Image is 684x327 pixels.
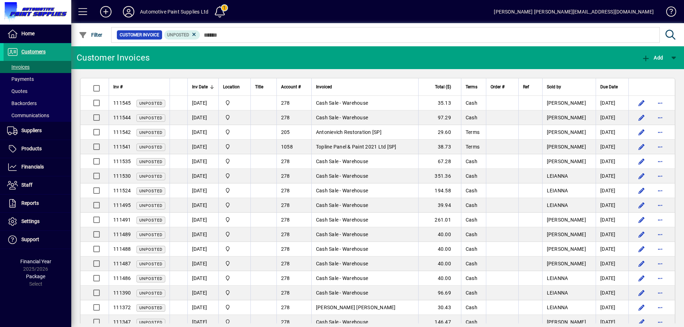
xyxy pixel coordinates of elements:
a: Financials [4,158,71,176]
button: Edit [636,287,647,299]
span: Unposted [139,320,162,325]
span: Total ($) [435,83,451,91]
span: Financial Year [20,259,51,264]
td: [DATE] [187,286,218,300]
span: Settings [21,218,40,224]
td: [DATE] [596,140,628,154]
span: Unposted [139,291,162,296]
span: Unposted [139,203,162,208]
a: Settings [4,213,71,230]
div: Location [223,83,246,91]
span: 111347 [113,319,131,325]
td: 30.43 [418,300,461,315]
span: 278 [281,275,290,281]
span: Cash Sale - Warehouse [316,159,368,164]
button: Edit [636,272,647,284]
td: [DATE] [596,300,628,315]
button: Edit [636,112,647,123]
td: 40.00 [418,242,461,256]
span: LEIANNA [547,188,568,193]
span: Communications [7,113,49,118]
div: Inv # [113,83,165,91]
span: Inv # [113,83,123,91]
span: [PERSON_NAME] [PERSON_NAME] [316,305,396,310]
span: Automotive Paint Supplies Ltd [223,114,246,121]
td: 67.28 [418,154,461,169]
td: 29.60 [418,125,461,140]
span: LEIANNA [547,290,568,296]
button: More options [654,156,666,167]
span: 111541 [113,144,131,150]
button: Add [640,51,665,64]
span: Invoices [7,64,30,70]
span: Package [26,274,45,279]
span: 111489 [113,232,131,237]
td: [DATE] [596,169,628,183]
span: 111486 [113,275,131,281]
a: Products [4,140,71,158]
a: Communications [4,109,71,121]
span: [PERSON_NAME] [547,144,586,150]
a: Knowledge Base [661,1,675,25]
span: Terms [466,129,480,135]
span: Cash Sale - Warehouse [316,232,368,237]
td: 38.73 [418,140,461,154]
td: 40.00 [418,227,461,242]
div: Order # [491,83,514,91]
span: Add [642,55,663,61]
a: Staff [4,176,71,194]
span: Filter [79,32,103,38]
a: Payments [4,73,71,85]
span: Products [21,146,42,151]
span: 111487 [113,261,131,266]
span: Cash Sale - Warehouse [316,275,368,281]
div: Ref [523,83,538,91]
span: Title [255,83,263,91]
td: 194.58 [418,183,461,198]
span: 111372 [113,305,131,310]
button: More options [654,126,666,138]
span: Automotive Paint Supplies Ltd [223,274,246,282]
td: [DATE] [187,271,218,286]
span: Cash Sale - Warehouse [316,188,368,193]
button: More options [654,287,666,299]
td: 96.69 [418,286,461,300]
button: More options [654,214,666,225]
span: Unposted [139,189,162,193]
span: 278 [281,100,290,106]
span: [PERSON_NAME] [547,129,586,135]
span: LEIANNA [547,173,568,179]
td: [DATE] [187,169,218,183]
td: [DATE] [596,125,628,140]
span: Automotive Paint Supplies Ltd [223,143,246,151]
span: Invoiced [316,83,332,91]
span: Cash [466,246,477,252]
div: Automotive Paint Supplies Ltd [140,6,208,17]
span: Automotive Paint Supplies Ltd [223,157,246,165]
mat-chip: Customer Invoice Status: Unposted [164,30,200,40]
span: Due Date [600,83,618,91]
span: 278 [281,305,290,310]
button: Edit [636,258,647,269]
span: Financials [21,164,44,170]
span: 111495 [113,202,131,208]
span: Backorders [7,100,37,106]
td: [DATE] [187,213,218,227]
button: More options [654,199,666,211]
td: 261.01 [418,213,461,227]
span: 278 [281,319,290,325]
span: LEIANNA [547,305,568,310]
span: Home [21,31,35,36]
span: [PERSON_NAME] [547,261,586,266]
span: Unposted [139,145,162,150]
span: Cash [466,290,477,296]
span: Unposted [139,160,162,164]
span: 278 [281,232,290,237]
td: [DATE] [187,227,218,242]
span: Staff [21,182,32,188]
button: More options [654,170,666,182]
td: [DATE] [187,198,218,213]
span: Cash Sale - Warehouse [316,246,368,252]
button: More options [654,229,666,240]
td: [DATE] [187,96,218,110]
